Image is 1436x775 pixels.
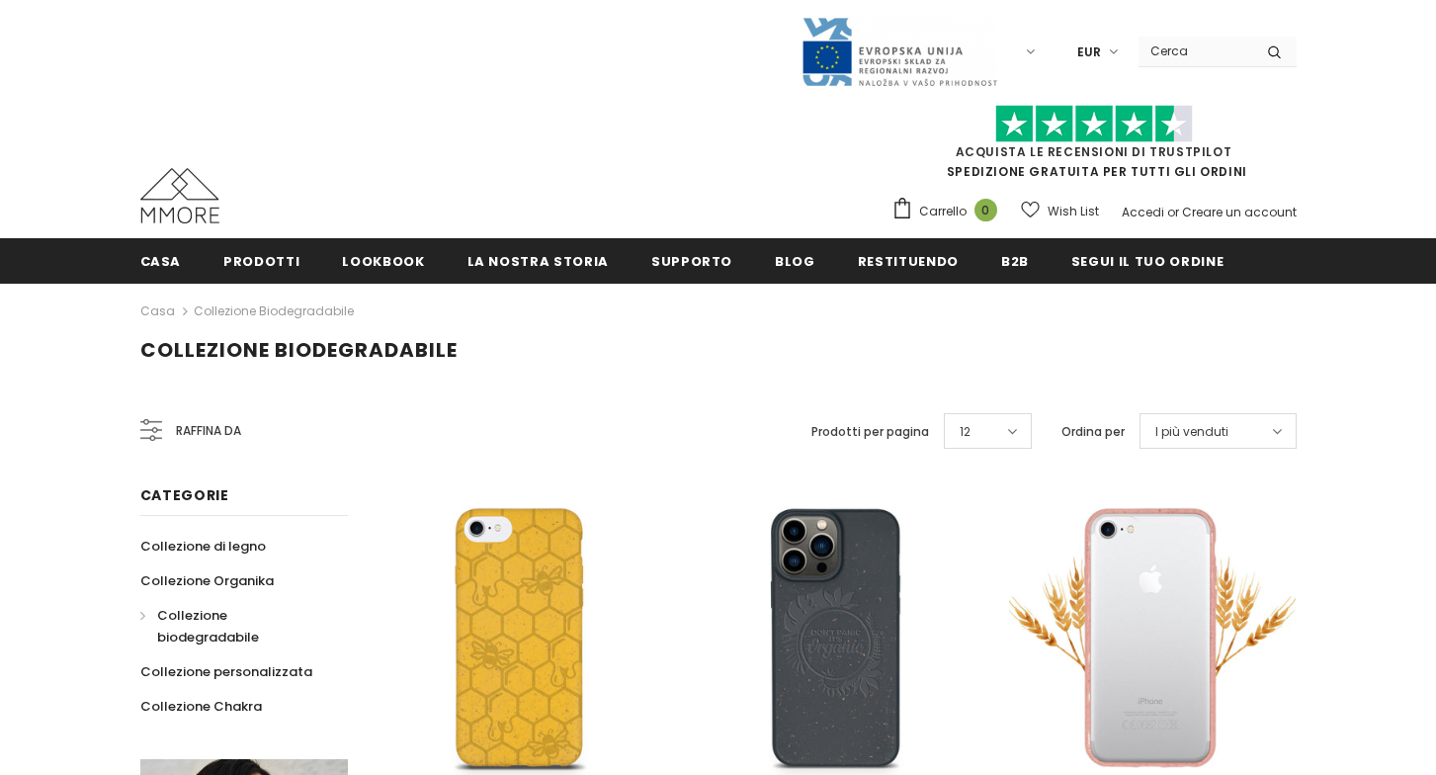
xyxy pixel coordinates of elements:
[811,422,929,442] label: Prodotti per pagina
[1071,238,1224,283] a: Segui il tuo ordine
[140,300,175,323] a: Casa
[891,114,1297,180] span: SPEDIZIONE GRATUITA PER TUTTI GLI ORDINI
[651,252,732,271] span: supporto
[140,168,219,223] img: Casi MMORE
[1139,37,1252,65] input: Search Site
[960,422,971,442] span: 12
[1048,202,1099,221] span: Wish List
[140,252,182,271] span: Casa
[1167,204,1179,220] span: or
[1001,252,1029,271] span: B2B
[1071,252,1224,271] span: Segui il tuo ordine
[919,202,967,221] span: Carrello
[223,252,299,271] span: Prodotti
[467,238,609,283] a: La nostra storia
[342,238,424,283] a: Lookbook
[1122,204,1164,220] a: Accedi
[891,197,1007,226] a: Carrello 0
[342,252,424,271] span: Lookbook
[140,689,262,724] a: Collezione Chakra
[140,485,229,505] span: Categorie
[775,252,815,271] span: Blog
[1077,43,1101,62] span: EUR
[1021,194,1099,228] a: Wish List
[140,529,266,563] a: Collezione di legno
[140,563,274,598] a: Collezione Organika
[140,336,458,364] span: Collezione biodegradabile
[194,302,354,319] a: Collezione biodegradabile
[956,143,1232,160] a: Acquista le recensioni di TrustPilot
[1001,238,1029,283] a: B2B
[775,238,815,283] a: Blog
[1182,204,1297,220] a: Creare un account
[995,105,1193,143] img: Fidati di Pilot Stars
[858,238,959,283] a: Restituendo
[176,420,241,442] span: Raffina da
[651,238,732,283] a: supporto
[140,537,266,556] span: Collezione di legno
[140,654,312,689] a: Collezione personalizzata
[1155,422,1228,442] span: I più venduti
[1061,422,1125,442] label: Ordina per
[801,43,998,59] a: Javni Razpis
[140,571,274,590] span: Collezione Organika
[140,662,312,681] span: Collezione personalizzata
[157,606,259,646] span: Collezione biodegradabile
[801,16,998,88] img: Javni Razpis
[974,199,997,221] span: 0
[140,697,262,716] span: Collezione Chakra
[140,598,326,654] a: Collezione biodegradabile
[223,238,299,283] a: Prodotti
[467,252,609,271] span: La nostra storia
[858,252,959,271] span: Restituendo
[140,238,182,283] a: Casa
